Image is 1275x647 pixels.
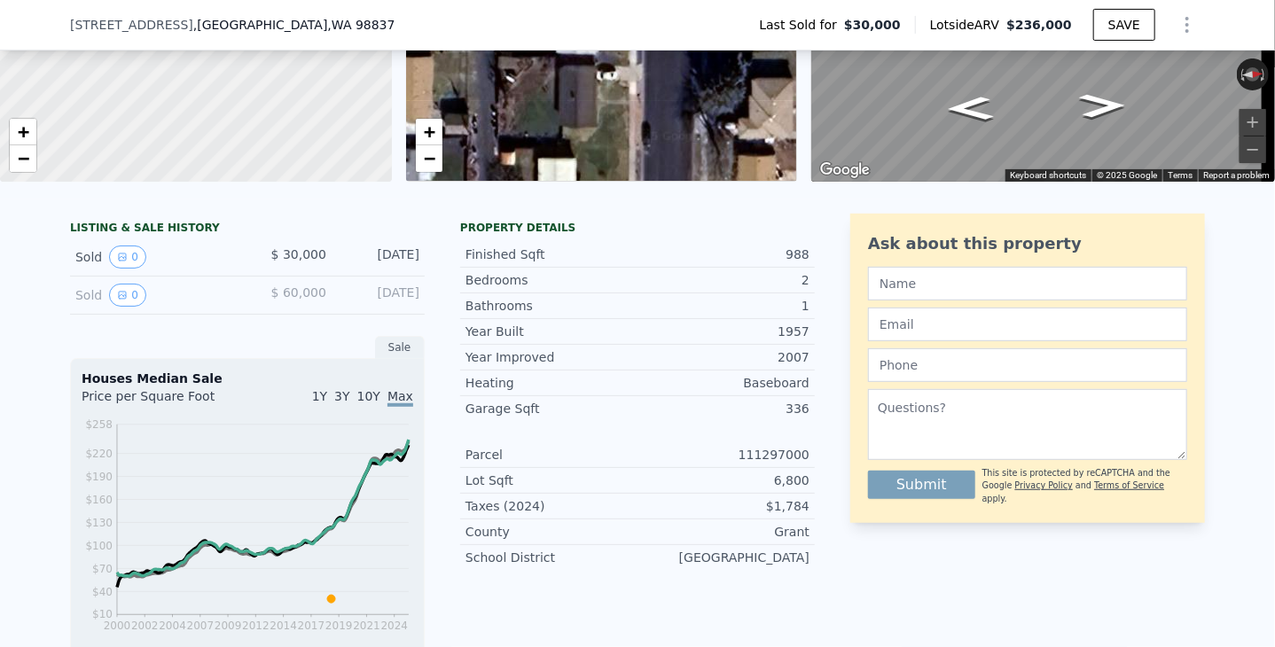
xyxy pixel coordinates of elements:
[1168,170,1193,180] a: Terms (opens in new tab)
[1006,18,1072,32] span: $236,000
[982,467,1187,505] div: This site is protected by reCAPTCHA and the Google and apply.
[18,147,29,169] span: −
[387,389,413,407] span: Max
[334,389,349,403] span: 3Y
[85,540,113,552] tspan: $100
[270,620,297,632] tspan: 2014
[10,119,36,145] a: Zoom in
[298,620,325,632] tspan: 2017
[193,16,395,34] span: , [GEOGRAPHIC_DATA]
[423,147,434,169] span: −
[215,620,242,632] tspan: 2009
[868,348,1187,382] input: Phone
[357,389,380,403] span: 10Y
[868,267,1187,300] input: Name
[340,284,419,307] div: [DATE]
[271,285,326,300] span: $ 60,000
[271,247,326,261] span: $ 30,000
[159,620,186,632] tspan: 2004
[92,586,113,598] tspan: $40
[312,389,327,403] span: 1Y
[85,448,113,460] tspan: $220
[70,221,425,238] div: LISTING & SALE HISTORY
[637,297,810,315] div: 1
[1094,480,1164,490] a: Terms of Service
[465,374,637,392] div: Heating
[85,418,113,431] tspan: $258
[1203,170,1270,180] a: Report a problem
[637,271,810,289] div: 2
[465,271,637,289] div: Bedrooms
[637,523,810,541] div: Grant
[340,246,419,269] div: [DATE]
[465,472,637,489] div: Lot Sqft
[109,284,146,307] button: View historical data
[75,246,233,269] div: Sold
[1093,9,1155,41] button: SAVE
[637,400,810,417] div: 336
[868,471,975,499] button: Submit
[353,620,380,632] tspan: 2021
[465,549,637,566] div: School District
[82,370,413,387] div: Houses Median Sale
[868,231,1187,256] div: Ask about this property
[465,297,637,315] div: Bathrooms
[104,620,131,632] tspan: 2000
[1240,136,1266,163] button: Zoom out
[92,609,113,621] tspan: $10
[242,620,270,632] tspan: 2012
[637,549,810,566] div: [GEOGRAPHIC_DATA]
[70,16,193,34] span: [STREET_ADDRESS]
[325,620,353,632] tspan: 2019
[131,620,159,632] tspan: 2002
[187,620,215,632] tspan: 2007
[10,145,36,172] a: Zoom out
[85,494,113,506] tspan: $160
[85,517,113,529] tspan: $130
[1237,66,1270,82] button: Reset the view
[844,16,901,34] span: $30,000
[465,323,637,340] div: Year Built
[816,159,874,182] img: Google
[465,348,637,366] div: Year Improved
[1060,88,1146,123] path: Go North, W Columbia Ave
[82,387,247,416] div: Price per Square Foot
[637,497,810,515] div: $1,784
[465,446,637,464] div: Parcel
[18,121,29,143] span: +
[637,446,810,464] div: 111297000
[75,284,233,307] div: Sold
[460,221,815,235] div: Property details
[92,563,113,575] tspan: $70
[1237,58,1247,90] button: Rotate counterclockwise
[759,16,844,34] span: Last Sold for
[416,145,442,172] a: Zoom out
[927,91,1013,127] path: Go South, W Columbia Ave
[109,246,146,269] button: View historical data
[327,18,395,32] span: , WA 98837
[1169,7,1205,43] button: Show Options
[930,16,1006,34] span: Lotside ARV
[868,308,1187,341] input: Email
[816,159,874,182] a: Open this area in Google Maps (opens a new window)
[465,523,637,541] div: County
[637,472,810,489] div: 6,800
[375,336,425,359] div: Sale
[423,121,434,143] span: +
[85,471,113,483] tspan: $190
[1240,109,1266,136] button: Zoom in
[637,374,810,392] div: Baseboard
[465,497,637,515] div: Taxes (2024)
[416,119,442,145] a: Zoom in
[1015,480,1073,490] a: Privacy Policy
[381,620,409,632] tspan: 2024
[1260,58,1270,90] button: Rotate clockwise
[1010,169,1086,182] button: Keyboard shortcuts
[637,348,810,366] div: 2007
[637,246,810,263] div: 988
[637,323,810,340] div: 1957
[465,400,637,417] div: Garage Sqft
[1097,170,1157,180] span: © 2025 Google
[465,246,637,263] div: Finished Sqft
